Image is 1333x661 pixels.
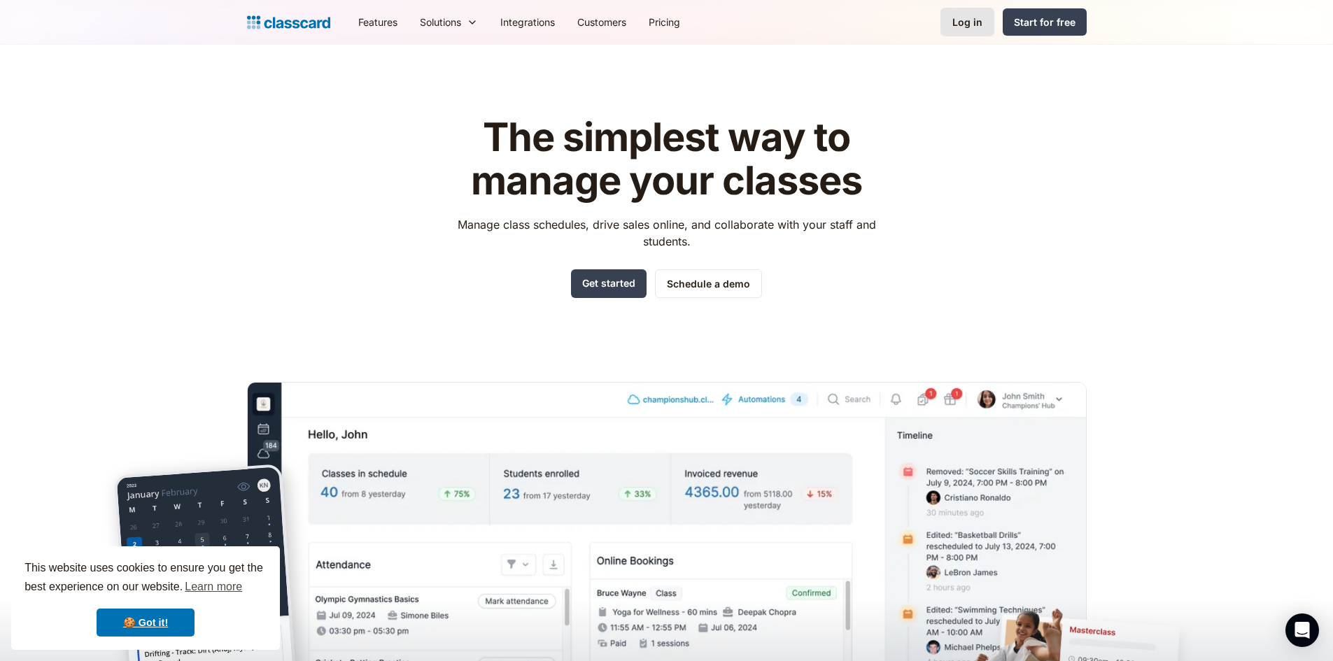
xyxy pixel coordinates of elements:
[1285,613,1319,647] div: Open Intercom Messenger
[420,15,461,29] div: Solutions
[11,546,280,650] div: cookieconsent
[489,6,566,38] a: Integrations
[571,269,647,298] a: Get started
[409,6,489,38] div: Solutions
[347,6,409,38] a: Features
[444,116,889,202] h1: The simplest way to manage your classes
[444,216,889,250] p: Manage class schedules, drive sales online, and collaborate with your staff and students.
[247,13,330,32] a: home
[566,6,637,38] a: Customers
[637,6,691,38] a: Pricing
[952,15,982,29] div: Log in
[97,609,195,637] a: dismiss cookie message
[1014,15,1075,29] div: Start for free
[183,576,244,597] a: learn more about cookies
[24,560,267,597] span: This website uses cookies to ensure you get the best experience on our website.
[940,8,994,36] a: Log in
[1003,8,1087,36] a: Start for free
[655,269,762,298] a: Schedule a demo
